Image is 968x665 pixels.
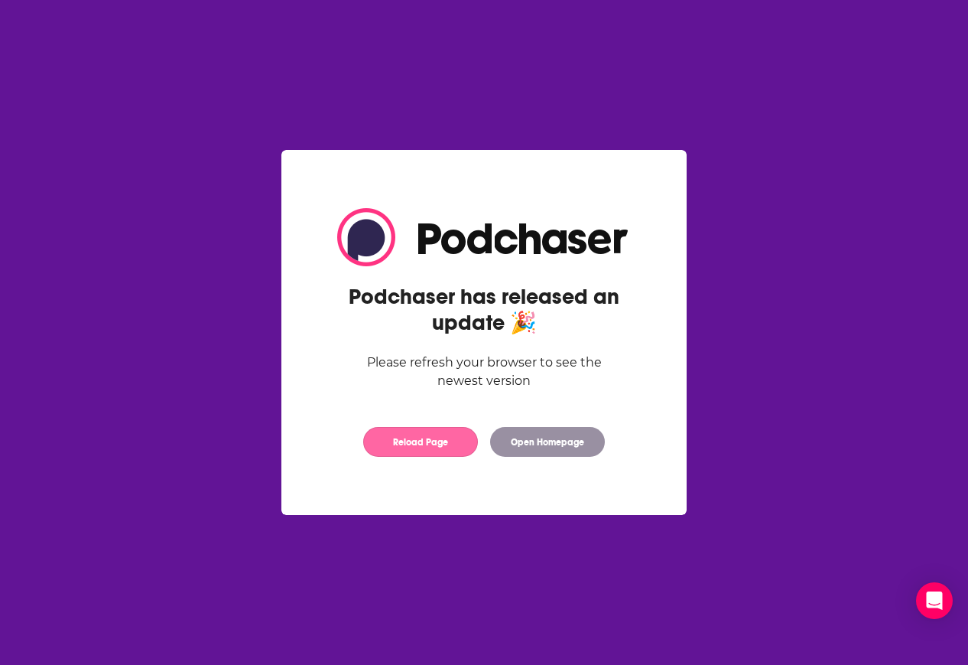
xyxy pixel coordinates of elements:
[916,582,953,619] div: Open Intercom Messenger
[490,427,605,457] button: Open Homepage
[337,354,631,390] div: Please refresh your browser to see the newest version
[337,284,631,336] h2: Podchaser has released an update 🎉
[363,427,478,457] button: Reload Page
[337,208,631,266] img: Logo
